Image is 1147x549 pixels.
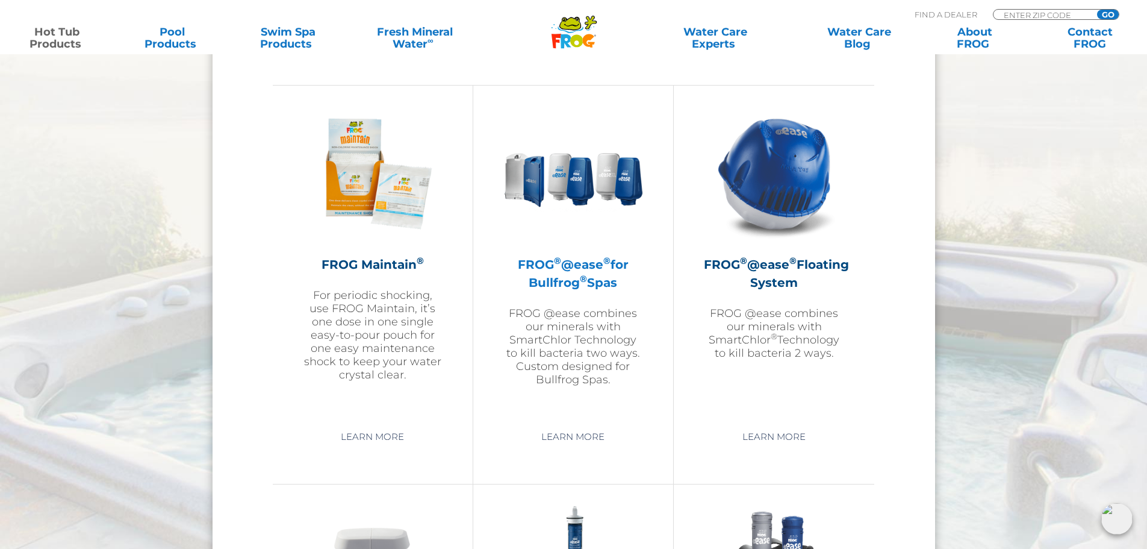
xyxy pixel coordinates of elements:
[303,104,443,417] a: FROG Maintain®For periodic shocking, use FROG Maintain, it’s one dose in one single easy-to-pour ...
[1101,503,1133,535] img: openIcon
[789,255,797,266] sup: ®
[243,26,333,50] a: Swim SpaProducts
[503,256,643,292] h2: FROG @ease for Bullfrog Spas
[930,26,1019,50] a: AboutFROG
[503,104,643,243] img: bullfrog-product-hero-300x300.png
[527,426,618,448] a: Learn More
[704,104,844,417] a: FROG®@ease®Floating SystemFROG @ease combines our minerals with SmartChlor®Technology to kill bac...
[580,273,587,284] sup: ®
[427,36,434,45] sup: ∞
[12,26,102,50] a: Hot TubProducts
[729,426,819,448] a: Learn More
[128,26,217,50] a: PoolProducts
[554,255,561,266] sup: ®
[358,26,471,50] a: Fresh MineralWater∞
[704,104,844,243] img: hot-tub-product-atease-system-300x300.png
[740,255,747,266] sup: ®
[327,426,418,448] a: Learn More
[1097,10,1119,19] input: GO
[303,104,443,243] img: Frog_Maintain_Hero-2-v2-300x300.png
[303,289,443,381] p: For periodic shocking, use FROG Maintain, it’s one dose in one single easy-to-pour pouch for one ...
[503,307,643,386] p: FROG @ease combines our minerals with SmartChlor Technology to kill bacteria two ways. Custom des...
[814,26,904,50] a: Water CareBlog
[503,104,643,417] a: FROG®@ease®for Bullfrog®SpasFROG @ease combines our minerals with SmartChlor Technology to kill b...
[303,256,443,274] h2: FROG Maintain
[771,331,777,341] sup: ®
[704,256,844,292] h2: FROG @ease Floating System
[642,26,788,50] a: Water CareExperts
[915,9,977,20] p: Find A Dealer
[603,255,611,266] sup: ®
[417,255,424,266] sup: ®
[704,307,844,360] p: FROG @ease combines our minerals with SmartChlor Technology to kill bacteria 2 ways.
[1045,26,1135,50] a: ContactFROG
[1002,10,1084,20] input: Zip Code Form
